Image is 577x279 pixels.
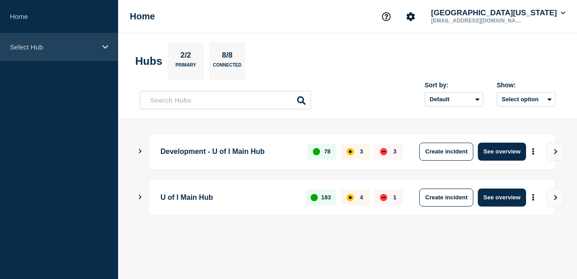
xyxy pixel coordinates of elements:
button: More actions [527,189,539,206]
p: 3 [393,148,396,155]
button: Show Connected Hubs [138,194,142,201]
div: Sort by: [425,81,483,89]
p: 183 [321,194,331,201]
div: up [313,148,320,155]
button: Select option [497,92,555,107]
p: 4 [360,194,363,201]
div: down [380,148,387,155]
p: 1 [393,194,396,201]
button: Show Connected Hubs [138,148,142,155]
div: down [380,194,387,201]
button: [GEOGRAPHIC_DATA][US_STATE] [429,9,567,18]
div: affected [347,194,354,201]
div: Show: [497,81,555,89]
button: Account settings [401,7,420,26]
div: up [311,194,318,201]
button: View [546,189,564,207]
p: Select Hub [10,43,96,51]
p: 3 [360,148,363,155]
p: [EMAIL_ADDRESS][DOMAIN_NAME] [429,18,523,24]
p: U of I Main Hub [160,189,295,207]
select: Sort by [425,92,483,107]
p: Development - U of I Main Hub [160,143,297,161]
p: 8/8 [219,51,236,63]
h1: Home [130,11,155,22]
button: See overview [478,143,526,161]
p: 78 [324,148,330,155]
p: Connected [213,63,241,72]
h2: Hubs [135,55,162,67]
p: 2/2 [177,51,195,63]
input: Search Hubs [140,91,311,109]
div: affected [347,148,354,155]
button: Support [377,7,396,26]
button: View [546,143,564,161]
button: Create incident [419,189,473,207]
p: Primary [175,63,196,72]
button: Create incident [419,143,473,161]
button: See overview [478,189,526,207]
button: More actions [527,143,539,160]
